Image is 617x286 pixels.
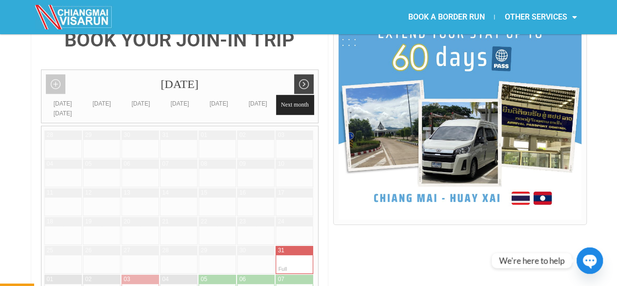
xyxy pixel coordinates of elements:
[199,99,239,109] div: [DATE]
[201,246,207,255] div: 29
[47,275,53,284] div: 01
[239,218,246,226] div: 23
[239,99,278,109] div: [DATE]
[294,74,314,94] a: Next month
[201,275,207,284] div: 05
[85,275,92,284] div: 02
[124,218,130,226] div: 20
[201,189,207,197] div: 15
[162,246,169,255] div: 28
[43,109,82,118] div: [DATE]
[162,160,169,168] div: 07
[278,189,284,197] div: 17
[124,189,130,197] div: 13
[398,6,494,28] a: BOOK A BORDER RUN
[160,99,199,109] div: [DATE]
[124,131,130,139] div: 30
[41,70,318,99] div: [DATE]
[308,6,586,28] nav: Menu
[239,189,246,197] div: 16
[239,246,246,255] div: 30
[162,189,169,197] div: 14
[239,160,246,168] div: 09
[239,131,246,139] div: 02
[47,218,53,226] div: 18
[124,275,130,284] div: 03
[201,131,207,139] div: 01
[47,131,53,139] div: 28
[278,246,284,255] div: 31
[495,6,586,28] a: OTHER SERVICES
[85,246,92,255] div: 26
[85,189,92,197] div: 12
[47,160,53,168] div: 04
[239,275,246,284] div: 06
[278,131,284,139] div: 03
[43,99,82,109] div: [DATE]
[162,218,169,226] div: 21
[278,275,284,284] div: 07
[85,160,92,168] div: 05
[41,30,318,50] h4: BOOK YOUR JOIN-IN TRIP
[201,218,207,226] div: 22
[82,99,121,109] div: [DATE]
[121,99,160,109] div: [DATE]
[124,160,130,168] div: 06
[85,218,92,226] div: 19
[124,246,130,255] div: 27
[162,131,169,139] div: 31
[47,246,53,255] div: 25
[85,131,92,139] div: 29
[278,218,284,226] div: 24
[47,189,53,197] div: 11
[201,160,207,168] div: 08
[278,160,284,168] div: 10
[276,95,314,114] span: Next month
[162,275,169,284] div: 04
